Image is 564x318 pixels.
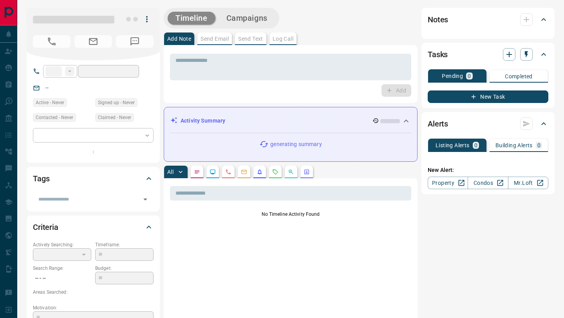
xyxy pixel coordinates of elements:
[33,272,91,285] p: -- - --
[98,114,131,121] span: Claimed - Never
[33,169,154,188] div: Tags
[194,169,200,175] svg: Notes
[168,12,215,25] button: Timeline
[167,169,174,175] p: All
[442,73,463,79] p: Pending
[116,35,154,48] span: No Number
[33,241,91,248] p: Actively Searching:
[36,99,64,107] span: Active - Never
[33,218,154,237] div: Criteria
[98,99,135,107] span: Signed up - Never
[428,45,548,64] div: Tasks
[45,85,49,91] a: --
[33,35,70,48] span: No Number
[33,172,49,185] h2: Tags
[170,211,411,218] p: No Timeline Activity Found
[33,304,154,311] p: Motivation:
[170,114,411,128] div: Activity Summary
[428,48,448,61] h2: Tasks
[428,177,468,189] a: Property
[428,10,548,29] div: Notes
[468,177,508,189] a: Condos
[210,169,216,175] svg: Lead Browsing Activity
[36,114,73,121] span: Contacted - Never
[428,90,548,103] button: New Task
[428,117,448,130] h2: Alerts
[95,265,154,272] p: Budget:
[270,140,322,148] p: generating summary
[508,177,548,189] a: Mr.Loft
[428,166,548,174] p: New Alert:
[95,241,154,248] p: Timeframe:
[537,143,540,148] p: 0
[74,35,112,48] span: No Email
[241,169,247,175] svg: Emails
[428,13,448,26] h2: Notes
[33,265,91,272] p: Search Range:
[167,36,191,42] p: Add Note
[495,143,533,148] p: Building Alerts
[140,194,151,205] button: Open
[272,169,278,175] svg: Requests
[33,221,58,233] h2: Criteria
[304,169,310,175] svg: Agent Actions
[474,143,477,148] p: 0
[225,169,231,175] svg: Calls
[257,169,263,175] svg: Listing Alerts
[428,114,548,133] div: Alerts
[219,12,275,25] button: Campaigns
[436,143,470,148] p: Listing Alerts
[181,117,225,125] p: Activity Summary
[288,169,294,175] svg: Opportunities
[33,289,154,296] p: Areas Searched:
[505,74,533,79] p: Completed
[468,73,471,79] p: 0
